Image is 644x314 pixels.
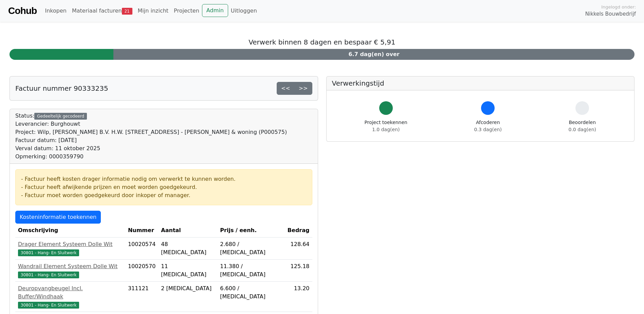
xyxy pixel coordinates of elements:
[585,10,636,18] span: Nikkels Bouwbedrijf
[285,238,312,260] td: 128.64
[18,262,123,271] div: Wandrail Element Systeem Dolle Wit
[125,224,158,238] th: Nummer
[474,127,502,132] span: 0.3 dag(en)
[18,240,123,248] div: Drager Element Systeem Dolle Wit
[474,119,502,133] div: Afcoderen
[220,262,282,279] div: 11.380 / [MEDICAL_DATA]
[161,262,215,279] div: 11 [MEDICAL_DATA]
[372,127,400,132] span: 1.0 dag(en)
[15,211,101,224] a: Kosteninformatie toekennen
[21,183,307,191] div: - Factuur heeft afwijkende prijzen en moet worden goedgekeurd.
[18,284,123,309] a: Deuropvangbeugel Incl. Buffer/Windhaak30801 - Hang- En Sluitwerk
[220,240,282,257] div: 2.680 / [MEDICAL_DATA]
[569,127,596,132] span: 0.0 dag(en)
[171,4,202,18] a: Projecten
[122,8,132,15] span: 21
[15,224,125,238] th: Omschrijving
[113,49,634,60] div: 6.7 dag(en) over
[18,262,123,279] a: Wandrail Element Systeem Dolle Wit30801 - Hang- En Sluitwerk
[18,272,79,278] span: 30801 - Hang- En Sluitwerk
[220,284,282,301] div: 6.600 / [MEDICAL_DATA]
[202,4,228,17] a: Admin
[294,82,312,95] a: >>
[277,82,295,95] a: <<
[21,175,307,183] div: - Factuur heeft kosten drager informatie nodig om verwerkt te kunnen worden.
[15,136,287,144] div: Factuur datum: [DATE]
[365,119,407,133] div: Project toekennen
[569,119,596,133] div: Beoordelen
[15,112,287,161] div: Status:
[21,191,307,199] div: - Factuur moet worden goedgekeurd door inkoper of manager.
[18,240,123,257] a: Drager Element Systeem Dolle Wit30801 - Hang- En Sluitwerk
[42,4,69,18] a: Inkopen
[8,3,37,19] a: Cohub
[161,240,215,257] div: 48 [MEDICAL_DATA]
[15,120,287,128] div: Leverancier: Burghouwt
[158,224,217,238] th: Aantal
[125,260,158,282] td: 10020570
[15,144,287,153] div: Verval datum: 11 oktober 2025
[18,249,79,256] span: 30801 - Hang- En Sluitwerk
[125,282,158,312] td: 311121
[15,84,108,92] h5: Factuur nummer 90333235
[601,4,636,10] span: Ingelogd onder:
[10,38,634,46] h5: Verwerk binnen 8 dagen en bespaar € 5,91
[228,4,260,18] a: Uitloggen
[15,153,287,161] div: Opmerking: 0000359790
[161,284,215,293] div: 2 [MEDICAL_DATA]
[332,79,629,87] h5: Verwerkingstijd
[285,260,312,282] td: 125.18
[135,4,171,18] a: Mijn inzicht
[15,128,287,136] div: Project: Wilp, [PERSON_NAME] B.V. H.W. [STREET_ADDRESS] - [PERSON_NAME] & woning (P000575)
[18,284,123,301] div: Deuropvangbeugel Incl. Buffer/Windhaak
[125,238,158,260] td: 10020574
[18,302,79,309] span: 30801 - Hang- En Sluitwerk
[34,113,87,120] div: Gedeeltelijk gecodeerd
[285,224,312,238] th: Bedrag
[217,224,285,238] th: Prijs / eenh.
[285,282,312,312] td: 13.20
[69,4,135,18] a: Materiaal facturen21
